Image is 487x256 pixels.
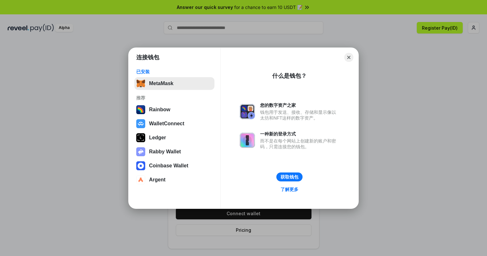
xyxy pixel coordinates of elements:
div: Argent [149,177,166,183]
div: Rabby Wallet [149,149,181,155]
div: Rainbow [149,107,170,113]
img: svg+xml,%3Csvg%20width%3D%2228%22%20height%3D%2228%22%20viewBox%3D%220%200%2028%2028%22%20fill%3D... [136,175,145,184]
img: svg+xml,%3Csvg%20xmlns%3D%22http%3A%2F%2Fwww.w3.org%2F2000%2Fsvg%22%20fill%3D%22none%22%20viewBox... [240,104,255,119]
div: WalletConnect [149,121,184,127]
button: Rainbow [134,103,214,116]
div: 一种新的登录方式 [260,131,339,137]
img: svg+xml,%3Csvg%20width%3D%22120%22%20height%3D%22120%22%20viewBox%3D%220%200%20120%20120%22%20fil... [136,105,145,114]
button: MetaMask [134,77,214,90]
img: svg+xml,%3Csvg%20width%3D%2228%22%20height%3D%2228%22%20viewBox%3D%220%200%2028%2028%22%20fill%3D... [136,161,145,170]
div: 推荐 [136,95,213,101]
button: Argent [134,173,214,186]
button: Rabby Wallet [134,145,214,158]
img: svg+xml,%3Csvg%20fill%3D%22none%22%20height%3D%2233%22%20viewBox%3D%220%200%2035%2033%22%20width%... [136,79,145,88]
button: Ledger [134,131,214,144]
img: svg+xml,%3Csvg%20xmlns%3D%22http%3A%2F%2Fwww.w3.org%2F2000%2Fsvg%22%20fill%3D%22none%22%20viewBox... [136,147,145,156]
h1: 连接钱包 [136,54,159,61]
div: MetaMask [149,81,173,86]
div: 获取钱包 [281,174,298,180]
button: 获取钱包 [276,172,303,181]
button: Coinbase Wallet [134,159,214,172]
div: 您的数字资产之家 [260,102,339,108]
div: 已安装 [136,69,213,75]
button: Close [344,53,353,62]
div: 而不是在每个网站上创建新的账户和密码，只需连接您的钱包。 [260,138,339,150]
button: WalletConnect [134,117,214,130]
div: 什么是钱包？ [272,72,307,80]
div: Ledger [149,135,166,141]
img: svg+xml,%3Csvg%20xmlns%3D%22http%3A%2F%2Fwww.w3.org%2F2000%2Fsvg%22%20width%3D%2228%22%20height%3... [136,133,145,142]
img: svg+xml,%3Csvg%20width%3D%2228%22%20height%3D%2228%22%20viewBox%3D%220%200%2028%2028%22%20fill%3D... [136,119,145,128]
div: 钱包用于发送、接收、存储和显示像以太坊和NFT这样的数字资产。 [260,109,339,121]
a: 了解更多 [277,185,302,194]
div: Coinbase Wallet [149,163,188,169]
img: svg+xml,%3Csvg%20xmlns%3D%22http%3A%2F%2Fwww.w3.org%2F2000%2Fsvg%22%20fill%3D%22none%22%20viewBox... [240,133,255,148]
div: 了解更多 [281,187,298,192]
